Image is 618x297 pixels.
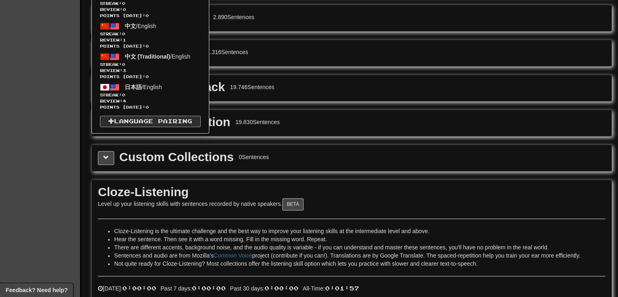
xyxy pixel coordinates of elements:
[100,31,201,37] span: Streak:
[100,0,201,7] span: Streak:
[119,81,225,93] div: Legacy Fast Track
[98,186,605,198] div: Cloze-Listening
[100,116,201,127] a: Language Pairing
[96,284,158,293] li: [DATE]:
[114,260,605,268] li: Not quite ready for Cloze-Listening? Most collections offer the listening skill option which lets...
[230,83,274,91] div: 19.746 Sentences
[114,227,605,235] li: Cloze-Listening is the ultimate challenge and the best way to improve your listening skills at th...
[122,92,125,97] span: 0
[122,1,125,6] span: 0
[100,68,201,74] span: Review: 3
[235,118,280,126] div: 19.830 Sentences
[228,284,301,293] li: Past 30 days:
[125,84,142,90] span: 日本語
[92,50,209,81] a: 中文 (Traditional)/EnglishStreak:0 Review:3Points [DATE]:0
[114,243,605,251] li: There are different accents, background noise, and the audio quality is variable - if you can und...
[301,284,361,293] li: All-Time:
[92,81,209,111] a: 日本語/EnglishStreak:0 Review:4Points [DATE]:0
[100,98,201,104] span: Review: 4
[100,37,201,43] span: Review: 1
[125,53,191,60] span: / English
[239,153,269,161] div: 0 Sentences
[207,48,248,56] div: 1.316 Sentences
[122,31,125,36] span: 0
[100,7,201,13] span: Review: 0
[214,252,252,259] a: Common Voice
[265,285,299,292] span: 0:00:00
[325,285,359,292] span: 0:01:57
[100,13,201,19] span: Points [DATE]: 0
[119,151,234,163] div: Custom Collections
[100,92,201,98] span: Streak:
[114,235,605,243] li: Hear the sentence. Then see it with a word missing. Fill in the missing word. Repeat.
[6,286,67,294] span: Open feedback widget
[114,251,605,260] li: Sentences and audio are from Mozilla's project (contribute if you can!). Translations are by Goog...
[282,198,304,210] button: BETA
[125,53,170,60] span: 中文 (Traditional)
[192,285,226,292] span: 0:00:00
[100,74,201,80] span: Points [DATE]: 0
[100,104,201,110] span: Points [DATE]: 0
[158,284,228,293] li: Past 7 days:
[213,13,254,21] div: 2.890 Sentences
[125,23,156,29] span: / English
[125,23,136,29] span: 中文
[125,84,162,90] span: / English
[98,198,605,210] p: Level up your listening skills with sentences recorded by native speakers.
[122,62,125,67] span: 0
[122,285,156,292] span: 0:00:00
[100,43,201,49] span: Points [DATE]: 0
[92,20,209,50] a: 中文/EnglishStreak:0 Review:1Points [DATE]:0
[100,61,201,68] span: Streak:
